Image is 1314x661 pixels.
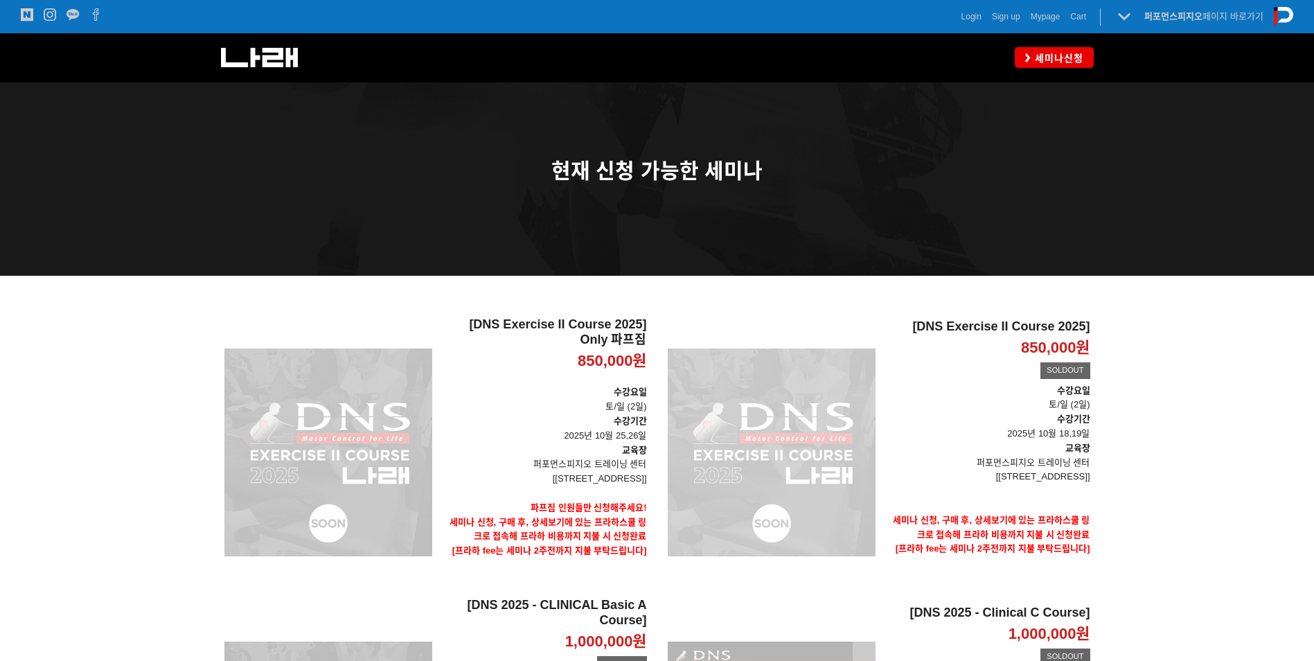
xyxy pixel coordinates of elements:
[893,515,1090,540] strong: 세미나 신청, 구매 후, 상세보기에 있는 프라하스쿨 링크로 접속해 프라하 비용까지 지불 시 신청완료
[443,472,647,486] p: [[STREET_ADDRESS]]
[886,384,1090,413] p: 토/일 (2일)
[1057,385,1090,396] strong: 수강요일
[614,416,647,426] strong: 수강기간
[992,10,1020,24] a: Sign up
[1015,47,1094,67] a: 세미나신청
[614,387,647,397] strong: 수강요일
[443,457,647,472] p: 퍼포먼스피지오 트레이닝 센터
[1009,624,1090,644] p: 1,000,000원
[443,598,647,628] h2: [DNS 2025 - CLINICAL Basic A Course]
[1040,362,1090,379] div: SOLDOUT
[551,159,763,182] span: 현재 신청 가능한 세미나
[1057,414,1090,424] strong: 수강기간
[443,385,647,414] p: 토/일 (2일)
[886,319,1090,585] a: [DNS Exercise II Course 2025] 850,000원 SOLDOUT 수강요일토/일 (2일)수강기간 2025년 10월 18,19일교육장퍼포먼스피지오 트레이닝 센...
[443,317,647,347] h2: [DNS Exercise II Course 2025] Only 파프짐
[1031,51,1083,65] span: 세미나신청
[578,351,647,371] p: 850,000원
[886,412,1090,441] p: 2025년 10월 18,19일
[565,632,647,652] p: 1,000,000원
[961,10,982,24] a: Login
[443,414,647,443] p: 2025년 10월 25,26일
[622,445,647,455] strong: 교육장
[452,545,647,556] span: [프라하 fee는 세미나 2주전까지 지불 부탁드립니다]
[886,456,1090,470] p: 퍼포먼스피지오 트레이닝 센터
[1031,10,1060,24] a: Mypage
[531,502,647,513] strong: 파프짐 인원들만 신청해주세요!
[1070,10,1086,24] a: Cart
[1144,11,1263,21] a: 퍼포먼스피지오페이지 바로가기
[1065,443,1090,453] strong: 교육장
[886,606,1090,621] h2: [DNS 2025 - Clinical C Course]
[450,517,647,542] strong: 세미나 신청, 구매 후, 상세보기에 있는 프라하스쿨 링크로 접속해 프라하 비용까지 지불 시 신청완료
[443,317,647,587] a: [DNS Exercise II Course 2025] Only 파프짐 850,000원 수강요일토/일 (2일)수강기간 2025년 10월 25,26일교육장퍼포먼스피지오 트레이닝 ...
[896,543,1090,554] span: [프라하 fee는 세미나 2주전까지 지불 부탁드립니다]
[886,319,1090,335] h2: [DNS Exercise II Course 2025]
[1144,11,1202,21] strong: 퍼포먼스피지오
[886,470,1090,484] p: [[STREET_ADDRESS]]
[1021,338,1090,358] p: 850,000원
